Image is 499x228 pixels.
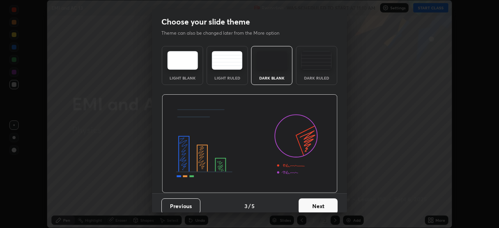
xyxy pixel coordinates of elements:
button: Previous [161,198,200,214]
img: darkRuledTheme.de295e13.svg [301,51,332,70]
img: darkTheme.f0cc69e5.svg [257,51,287,70]
p: Theme can also be changed later from the More option [161,30,288,37]
h4: 5 [251,202,255,210]
button: Next [299,198,338,214]
h4: / [248,202,251,210]
div: Dark Ruled [301,76,332,80]
div: Light Ruled [212,76,243,80]
img: darkThemeBanner.d06ce4a2.svg [162,94,338,193]
div: Light Blank [167,76,198,80]
h2: Choose your slide theme [161,17,250,27]
img: lightRuledTheme.5fabf969.svg [212,51,242,70]
img: lightTheme.e5ed3b09.svg [167,51,198,70]
div: Dark Blank [256,76,287,80]
h4: 3 [244,202,248,210]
